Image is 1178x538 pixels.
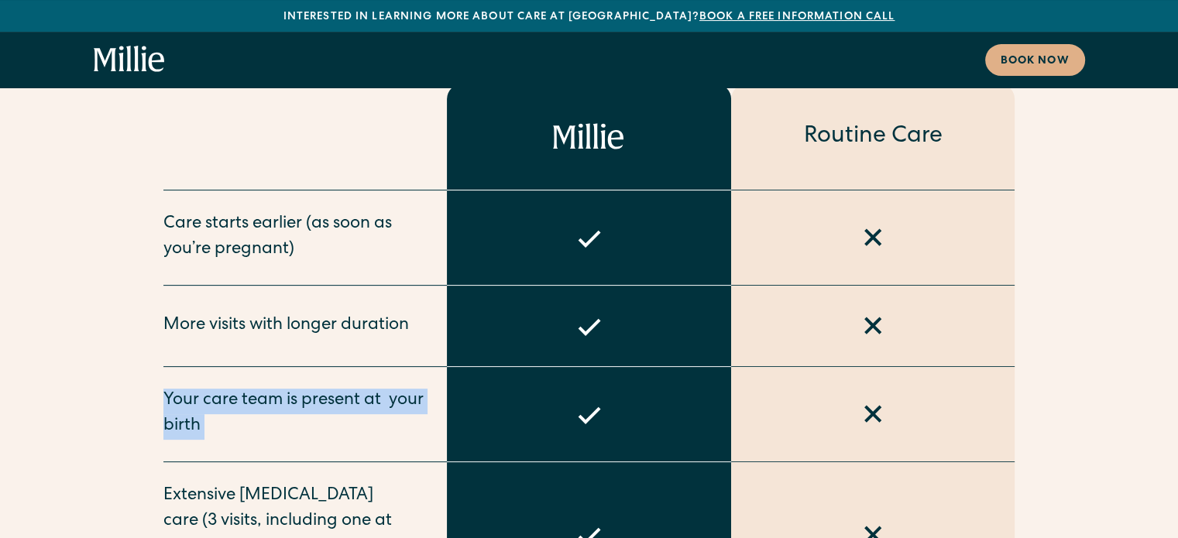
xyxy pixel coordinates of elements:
div: More visits with longer duration [163,314,409,339]
a: Book a free information call [699,12,895,22]
div: Your care team is present at your birth [163,389,429,440]
a: Book now [985,44,1085,76]
a: home [94,46,165,74]
div: Routine Care [804,121,943,153]
div: Care starts earlier (as soon as you’re pregnant) [163,212,429,263]
img: Millie logo [553,123,624,151]
div: Book now [1001,53,1070,70]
